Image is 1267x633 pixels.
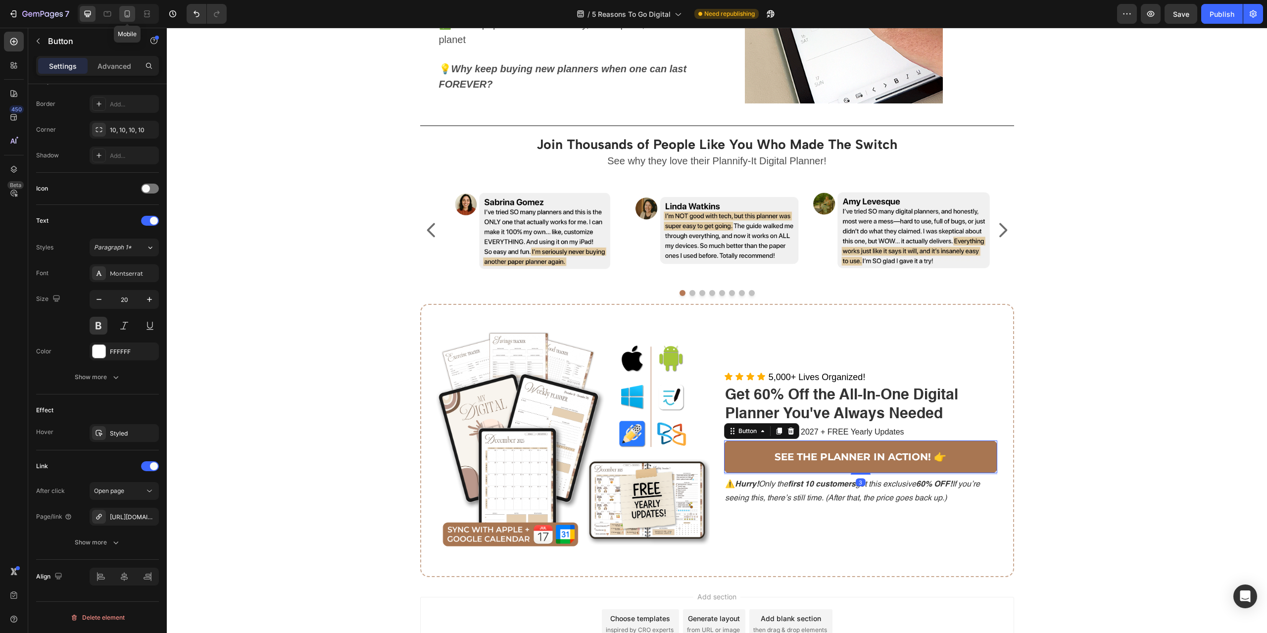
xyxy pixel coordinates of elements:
[513,262,519,268] button: Dot
[587,9,590,19] span: /
[36,610,159,626] button: Delete element
[110,269,156,278] div: Montserrat
[749,453,785,461] strong: 60% OFF!
[562,262,568,268] button: Dot
[523,262,529,268] button: Dot
[642,143,827,262] img: gempages_555227403295654992-72d10b24-3171-4470-8a1f-078edb6b2926.webp
[1233,584,1257,608] div: Open Intercom Messenger
[594,585,654,596] div: Add blank section
[36,534,159,551] button: Show more
[36,487,65,495] div: After click
[826,193,846,212] button: Carousel Next Arrow
[542,262,548,268] button: Dot
[255,193,275,212] button: Carousel Back Arrow
[75,537,121,547] div: Show more
[586,598,660,607] span: then drag & drop elements
[521,585,573,596] div: Generate layout
[558,453,813,475] i: Only the get this exclusive If you’re seeing this, there’s still time. (After that, the price goe...
[1173,10,1189,18] span: Save
[272,36,520,62] strong: Why keep buying new planners when one can last FOREVER?
[458,143,642,262] img: gempages_555227403295654992-9a721dc0-8df2-433a-933b-bedadbf1534f.webp
[36,347,51,356] div: Color
[36,99,55,108] div: Border
[552,262,558,268] button: Dot
[36,216,49,225] div: Text
[9,105,24,113] div: 450
[608,420,780,438] p: SEE THE PLANNER IN ACTION! 👉
[689,451,699,459] div: 3
[36,243,53,252] div: Styles
[1165,4,1197,24] button: Save
[110,126,156,135] div: 10, 10, 10, 10
[65,8,69,20] p: 7
[110,100,156,109] div: Add...
[557,413,830,445] a: SEE THE PLANNER IN ACTION! 👉
[370,108,731,125] span: Join Thousands of People Like You Who Made The Switch
[7,181,24,189] div: Beta
[582,262,588,268] button: Dot
[167,28,1267,633] iframe: Design area
[621,453,689,461] strong: first 10 customers
[273,143,458,262] img: gempages_555227403295654992-90175efc-116a-4154-94b3-8ce6f2f6f2a8.webp
[36,570,64,584] div: Align
[440,128,659,139] span: See why they love their Plannify-It Digital Planner!
[110,347,156,356] div: FFFFFF
[36,269,49,278] div: Font
[4,4,74,24] button: 7
[570,399,592,408] div: Button
[602,344,699,354] span: 5,000+ Lives Organized!
[36,125,56,134] div: Corner
[272,36,285,47] strong: 💡
[527,564,574,574] span: Add section
[36,292,62,306] div: Size
[1210,9,1234,19] div: Publish
[267,302,543,524] img: gempages_555227403295654992-22e4b32b-e0af-404e-9985-14da43e61842.png
[36,512,72,521] div: Page/link
[558,400,737,408] span: Includes 2025, 2026, 2027 + FREE Yearly Updates
[75,372,121,382] div: Show more
[558,360,791,394] span: Get 60% Off the All-In-One Digital Planner You've Always Needed
[94,487,124,494] span: Open page
[90,239,159,256] button: Paragraph 1*
[439,598,507,607] span: inspired by CRO experts
[520,598,573,607] span: from URL or image
[94,243,132,252] span: Paragraph 1*
[443,585,503,596] div: Choose templates
[592,9,671,19] span: 5 Reasons To Go Digital
[558,453,813,475] span: ⚠️
[70,612,125,624] div: Delete element
[90,482,159,500] button: Open page
[36,406,53,415] div: Effect
[187,4,227,24] div: Undo/Redo
[572,262,578,268] button: Dot
[704,9,755,18] span: Need republishing
[48,35,132,47] p: Button
[110,151,156,160] div: Add...
[36,368,159,386] button: Show more
[533,262,538,268] button: Dot
[36,184,48,193] div: Icon
[568,453,592,461] strong: Hurry!
[1201,4,1243,24] button: Publish
[110,513,156,522] div: [URL][DOMAIN_NAME]
[36,428,53,437] div: Hover
[827,143,1012,262] img: gempages_555227403295654992-3533f6cd-4bc0-401c-84bf-38756f1fff47.webp
[49,61,77,71] p: Settings
[36,462,48,471] div: Link
[36,151,59,160] div: Shadow
[110,429,156,438] div: Styled
[97,61,131,71] p: Advanced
